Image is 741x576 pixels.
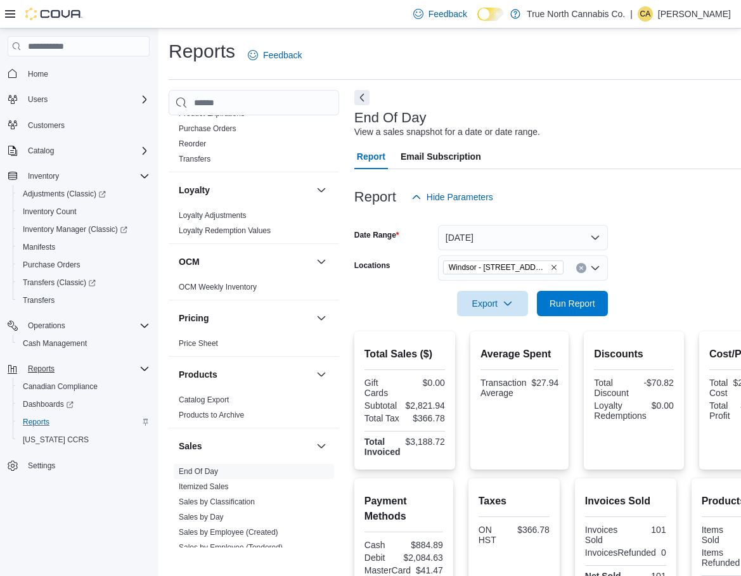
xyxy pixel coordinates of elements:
a: Loyalty Redemption Values [179,226,271,235]
div: $0.00 [652,400,674,411]
span: Customers [23,117,150,133]
a: Reports [18,414,55,430]
button: Pricing [179,312,311,324]
div: Total Profit [709,400,735,421]
div: ON HST [479,525,512,545]
button: Sales [179,440,311,452]
h3: Report [354,189,396,205]
span: Adjustments (Classic) [18,186,150,202]
span: End Of Day [179,466,218,477]
a: Transfers [18,293,60,308]
button: Manifests [13,238,155,256]
div: OCM [169,279,339,300]
strong: Total Invoiced [364,437,401,457]
span: Customers [28,120,65,131]
img: Cova [25,8,82,20]
span: Itemized Sales [179,482,229,492]
div: $366.78 [407,413,445,423]
a: Cash Management [18,336,92,351]
a: [US_STATE] CCRS [18,432,94,447]
button: Loyalty [314,182,329,198]
button: Pricing [314,310,329,326]
span: Dark Mode [477,21,478,22]
h2: Invoices Sold [585,494,666,509]
a: Transfers [179,155,210,163]
div: Debit [364,553,399,563]
button: OCM [179,255,311,268]
button: Reports [23,361,60,376]
span: Operations [28,321,65,331]
button: Export [457,291,528,316]
div: $2,821.94 [406,400,445,411]
button: Settings [3,456,155,475]
a: OCM Weekly Inventory [179,283,257,291]
a: Inventory Manager (Classic) [18,222,132,237]
span: Transfers [18,293,150,308]
span: Price Sheet [179,338,218,349]
span: Adjustments (Classic) [23,189,106,199]
span: Loyalty Redemption Values [179,226,271,236]
h3: Products [179,368,217,381]
span: Run Report [550,297,595,310]
span: Manifests [23,242,55,252]
div: Invoices Sold [585,525,623,545]
div: $3,188.72 [406,437,445,447]
span: Sales by Day [179,512,224,522]
span: Sales by Employee (Tendered) [179,542,283,553]
div: MasterCard [364,565,411,575]
span: [US_STATE] CCRS [23,435,89,445]
div: 101 [628,525,666,535]
a: Canadian Compliance [18,379,103,394]
button: Loyalty [179,184,311,196]
h2: Total Sales ($) [364,347,445,362]
span: Home [28,69,48,79]
span: Home [23,65,150,81]
a: Dashboards [18,397,79,412]
a: Inventory Count [18,204,82,219]
div: $27.94 [532,378,559,388]
a: Itemized Sales [179,482,229,491]
span: Dashboards [23,399,74,409]
a: Customers [23,118,70,133]
h2: Discounts [594,347,674,362]
button: Users [23,92,53,107]
button: Canadian Compliance [13,378,155,395]
nav: Complex example [8,59,150,508]
div: Total Discount [594,378,631,398]
span: OCM Weekly Inventory [179,282,257,292]
span: Users [23,92,150,107]
button: Inventory [3,167,155,185]
div: $41.47 [416,565,443,575]
button: Sales [314,438,329,454]
a: Sales by Day [179,513,224,522]
div: $0.00 [407,378,445,388]
button: Remove Windsor - 1368 Ottawa st from selection in this group [550,264,558,271]
a: Feedback [408,1,472,27]
h2: Average Spent [480,347,558,362]
div: $884.89 [406,540,443,550]
a: Transfers (Classic) [18,275,101,290]
div: Cheyenne Abbott [638,6,653,22]
a: Adjustments (Classic) [13,185,155,203]
span: Windsor - [STREET_ADDRESS] [449,261,548,274]
a: Price Sheet [179,339,218,348]
span: Reorder [179,139,206,149]
div: Total Cost [709,378,728,398]
a: Reorder [179,139,206,148]
button: Hide Parameters [406,184,498,210]
button: Purchase Orders [13,256,155,274]
div: -$70.82 [636,378,674,388]
a: Purchase Orders [179,124,236,133]
span: Hide Parameters [427,191,493,203]
button: OCM [314,254,329,269]
span: Reports [18,414,150,430]
a: Adjustments (Classic) [18,186,111,202]
button: Open list of options [590,263,600,273]
a: Sales by Classification [179,497,255,506]
span: Inventory Manager (Classic) [18,222,150,237]
span: Cash Management [23,338,87,349]
button: Users [3,91,155,108]
h2: Payment Methods [364,494,443,524]
div: 0 [661,547,666,558]
button: [DATE] [438,225,608,250]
